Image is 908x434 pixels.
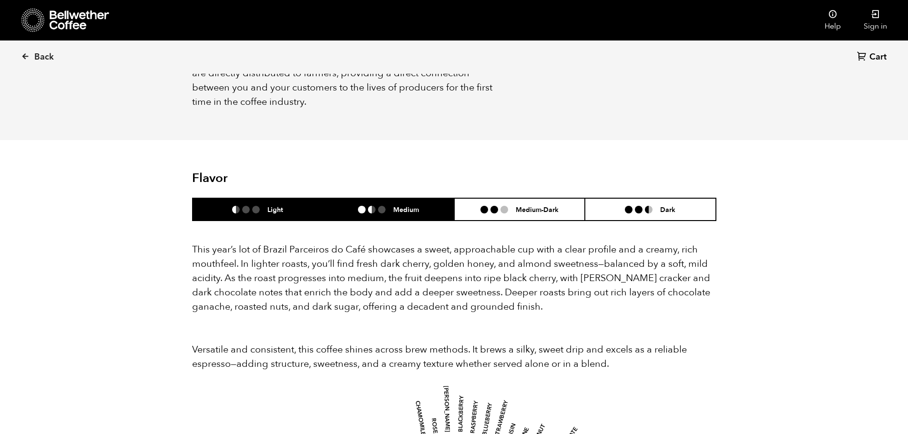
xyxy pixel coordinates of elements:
h6: Medium-Dark [516,205,559,213]
p: This year’s lot of Brazil Parceiros do Café showcases a sweet, approachable cup with a clear prof... [192,242,716,314]
h6: Dark [660,205,675,213]
span: Back [34,51,54,63]
h6: Light [267,205,283,213]
h6: Medium [393,205,419,213]
p: Versatile and consistent, this coffee shines across brew methods. It brews a silky, sweet drip an... [192,343,716,371]
h2: Flavor [192,171,367,186]
span: Cart [869,51,887,63]
a: Cart [857,51,889,64]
